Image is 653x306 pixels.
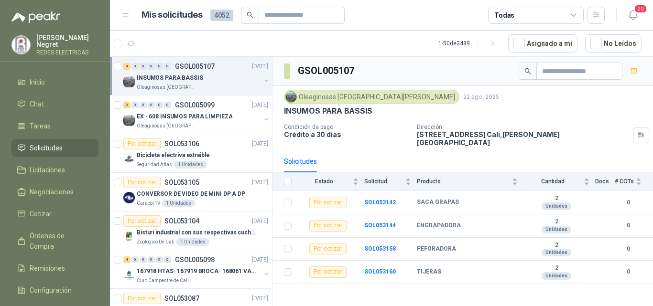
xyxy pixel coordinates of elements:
[131,256,139,263] div: 0
[297,172,364,191] th: Estado
[523,195,589,202] b: 2
[36,50,98,55] p: REDES ELECTRICAS
[123,63,131,70] div: 4
[364,245,396,252] a: SOL053158
[174,161,207,169] div: 1 Unidades
[252,294,268,303] p: [DATE]
[131,102,139,108] div: 0
[210,10,233,21] span: 4052
[176,238,209,246] div: 1 Unidades
[494,10,514,21] div: Todas
[364,178,403,185] span: Solicitud
[137,122,197,130] p: Oleaginosas [GEOGRAPHIC_DATA][PERSON_NAME]
[542,202,571,210] div: Unidades
[123,61,270,91] a: 4 0 0 0 0 0 GSOL005107[DATE] Company LogoINSUMOS PARA BASSISOleaginosas [GEOGRAPHIC_DATA][PERSON_...
[137,238,174,246] p: Zoologico De Cali
[624,7,642,24] button: 20
[284,124,409,130] p: Condición de pago
[123,269,135,281] img: Company Logo
[30,143,63,153] span: Solicitudes
[523,264,589,272] b: 2
[164,140,199,147] p: SOL053106
[284,106,372,116] p: INSUMOS PARA BASSIS
[252,255,268,264] p: [DATE]
[164,102,171,108] div: 0
[175,256,215,263] p: GSOL005098
[110,211,272,250] a: Por cotizarSOL053104[DATE] Company LogoBisturi industrial con sus respectivas cuchillas segun mue...
[252,217,268,226] p: [DATE]
[140,63,147,70] div: 0
[417,222,461,230] b: ENGRAPADORA
[123,231,135,242] img: Company Logo
[175,102,215,108] p: GSOL005099
[523,242,589,249] b: 2
[123,153,135,165] img: Company Logo
[137,84,197,91] p: Oleaginosas [GEOGRAPHIC_DATA][PERSON_NAME]
[137,190,245,199] p: CONVERSOR DE VIDEO DE MINI DP A DP
[364,222,396,229] a: SOL053144
[12,36,30,54] img: Company Logo
[252,139,268,148] p: [DATE]
[309,220,347,232] div: Por cotizar
[137,267,256,276] p: 167918 HTAS- 167919 BROCA- 168061 VALVULA
[30,165,65,175] span: Licitaciones
[286,92,296,102] img: Company Logo
[11,161,98,179] a: Licitaciones
[11,205,98,223] a: Cotizar
[148,102,155,108] div: 0
[252,101,268,110] p: [DATE]
[542,226,571,233] div: Unidades
[30,209,52,219] span: Cotizar
[11,227,98,255] a: Órdenes de Compra
[417,268,441,276] b: TIJERAS
[11,117,98,135] a: Tareas
[156,256,163,263] div: 0
[148,256,155,263] div: 0
[284,130,409,138] p: Crédito a 30 días
[417,172,523,191] th: Producto
[11,139,98,157] a: Solicitudes
[131,63,139,70] div: 0
[123,115,135,126] img: Company Logo
[123,102,131,108] div: 3
[585,34,642,53] button: No Leídos
[364,268,396,275] a: SOL053160
[123,177,161,188] div: Por cotizar
[110,173,272,211] a: Por cotizarSOL053105[DATE] Company LogoCONVERSOR DE VIDEO DE MINI DP A DPCaracol TV1 Unidades
[417,245,456,253] b: PEFORADORA
[137,277,189,285] p: Club Campestre de Cali
[164,295,199,302] p: SOL053087
[30,99,44,109] span: Chat
[30,285,72,295] span: Configuración
[524,68,531,74] span: search
[30,121,51,131] span: Tareas
[364,172,417,191] th: Solicitud
[417,178,510,185] span: Producto
[11,281,98,299] a: Configuración
[615,172,653,191] th: # COTs
[123,293,161,304] div: Por cotizar
[137,151,210,160] p: Bicicleta electriva extraible
[615,221,642,230] b: 0
[148,63,155,70] div: 0
[164,63,171,70] div: 0
[36,34,98,48] p: [PERSON_NAME] Negret
[137,112,232,121] p: EX - 608 INSUMOS PARA LIMPIEZA
[140,256,147,263] div: 0
[247,11,253,18] span: search
[298,63,356,78] h3: GSOL005107
[141,8,203,22] h1: Mis solicitudes
[164,256,171,263] div: 0
[284,156,317,167] div: Solicitudes
[137,74,203,83] p: INSUMOS PARA BASSIS
[123,99,270,130] a: 3 0 0 0 0 0 GSOL005099[DATE] Company LogoEX - 608 INSUMOS PARA LIMPIEZAOleaginosas [GEOGRAPHIC_DA...
[297,178,351,185] span: Estado
[523,178,582,185] span: Cantidad
[523,172,595,191] th: Cantidad
[595,172,615,191] th: Docs
[364,199,396,206] a: SOL053142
